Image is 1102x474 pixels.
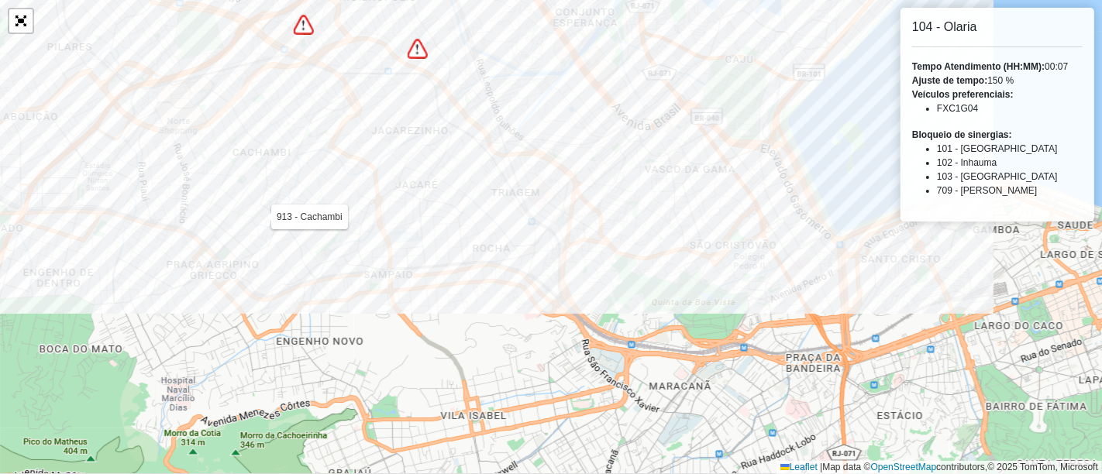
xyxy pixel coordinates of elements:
[937,170,1083,184] li: 103 - [GEOGRAPHIC_DATA]
[912,61,1045,72] strong: Tempo Atendimento (HH:MM):
[912,74,1083,88] div: 150 %
[937,184,1083,197] li: 709 - [PERSON_NAME]
[937,156,1083,170] li: 102 - Inhauma
[937,142,1083,156] li: 101 - [GEOGRAPHIC_DATA]
[937,101,1083,115] li: FXC1G04
[408,39,428,59] img: Bloqueio de sinergias
[871,462,937,472] a: OpenStreetMap
[294,15,314,35] img: Bloqueio de sinergias
[9,9,33,33] a: Abrir mapa em tela cheia
[912,129,1012,140] strong: Bloqueio de sinergias:
[912,89,1014,100] strong: Veículos preferenciais:
[777,461,1102,474] div: Map data © contributors,© 2025 TomTom, Microsoft
[820,462,822,472] span: |
[780,462,818,472] a: Leaflet
[912,60,1083,74] div: 00:07
[912,19,1083,34] h6: 104 - Olaria
[912,75,987,86] strong: Ajuste de tempo:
